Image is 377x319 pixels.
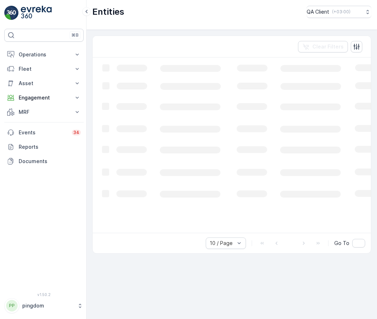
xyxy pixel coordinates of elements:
[298,41,348,52] button: Clear Filters
[19,94,69,101] p: Engagement
[19,65,69,73] p: Fleet
[4,105,84,119] button: MRF
[19,51,69,58] p: Operations
[307,8,329,15] p: QA Client
[4,292,84,297] span: v 1.50.2
[21,6,52,20] img: logo_light-DOdMpM7g.png
[6,300,18,311] div: PP
[332,9,350,15] p: ( +03:00 )
[4,62,84,76] button: Fleet
[307,6,371,18] button: QA Client(+03:00)
[4,6,19,20] img: logo
[19,108,69,116] p: MRF
[4,298,84,313] button: PPpingdom
[22,302,74,309] p: pingdom
[71,32,79,38] p: ⌘B
[73,130,79,135] p: 34
[92,6,124,18] p: Entities
[4,140,84,154] a: Reports
[4,76,84,91] button: Asset
[312,43,344,50] p: Clear Filters
[19,158,81,165] p: Documents
[334,240,349,247] span: Go To
[4,154,84,168] a: Documents
[4,125,84,140] a: Events34
[4,91,84,105] button: Engagement
[19,129,68,136] p: Events
[19,80,69,87] p: Asset
[4,47,84,62] button: Operations
[19,143,81,151] p: Reports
